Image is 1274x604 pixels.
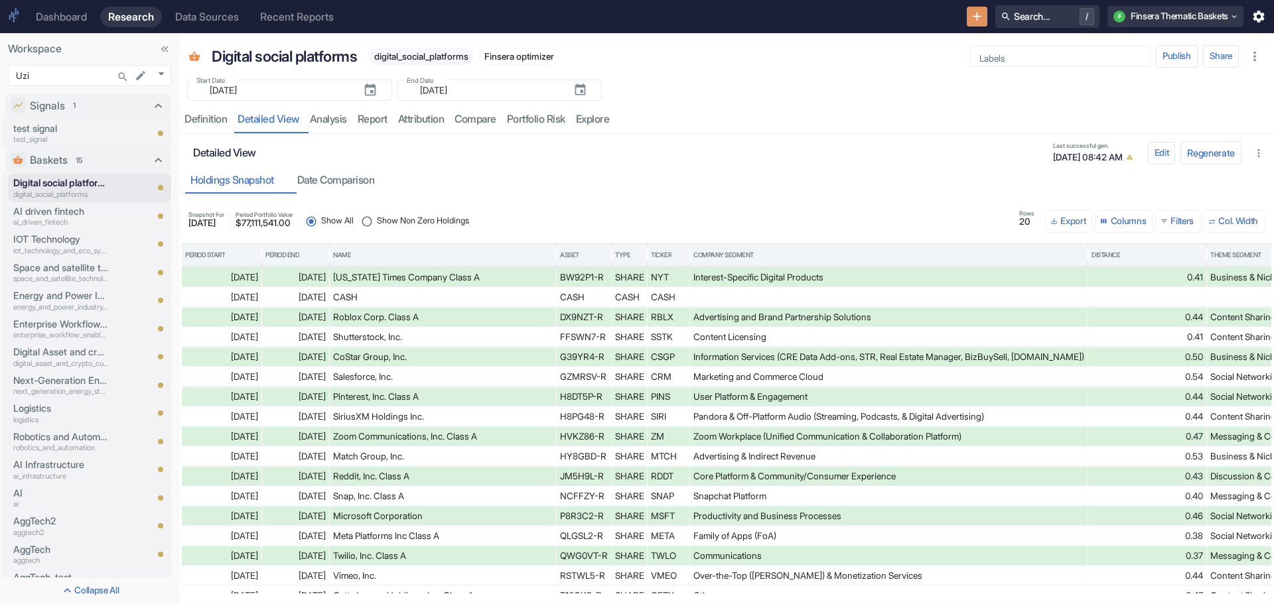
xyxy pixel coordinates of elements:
div: CASH [333,288,553,307]
div: HY8GBD-R [560,447,608,466]
div: [DATE] [185,268,258,287]
span: Show All [321,215,354,227]
div: Twilio, Inc. Class A [333,546,553,566]
p: aggtech [13,555,109,566]
button: Collapse Sidebar [155,40,174,58]
button: Sort [300,249,311,260]
p: ai_driven_fintech [13,217,109,228]
a: Explore [571,106,615,133]
a: Energy and Power Industry Servicesenergy_and_power_industry_services_ [13,288,109,312]
div: [DATE] [185,407,258,426]
div: Company Segment [693,251,754,260]
div: NYT [651,268,686,287]
div: Date Comparison [297,174,375,187]
p: ai [13,499,109,510]
label: End Date [407,76,434,86]
div: Definition [184,113,227,126]
div: Digital social platforms [208,42,361,72]
a: Digital social platformsdigital_social_platforms [13,176,109,200]
p: AggTech [13,542,109,557]
div: SHARE [615,387,644,406]
span: Show Non Zero Holdings [377,215,469,227]
span: [DATE] 08:42 AM [1053,150,1137,164]
div: Communications [693,546,1084,566]
div: Information Services (CRE Data Add-ons, STR, Real Estate Manager, BizBuySell, Land.com) [693,347,1084,367]
a: attribution [393,106,450,133]
a: detailed view [232,106,305,133]
div: Salesforce, Inc. [333,367,553,387]
p: logistics [13,414,109,426]
a: Next-Generation Energy Storagenext_generation_energy_storage_and_electrification_technologies [13,373,109,397]
div: [DATE] [185,507,258,526]
p: IOT Technology [13,232,109,247]
div: 0.46 [1092,507,1203,526]
div: SiriusXM Holdings Inc. [333,407,553,426]
button: Sort [1262,249,1273,260]
div: [DATE] [265,407,326,426]
p: energy_and_power_industry_services_ [13,302,109,313]
button: Sort [672,249,683,260]
div: Distance [1092,251,1120,260]
div: QLGSL2-R [560,526,608,546]
div: Marketing and Commerce Cloud [693,367,1084,387]
span: $ 77,111,541.00 [236,219,293,228]
button: config [1148,142,1176,164]
button: Publish [1156,45,1198,68]
div: SHARE [615,546,644,566]
div: Productivity and Business Processes [693,507,1084,526]
p: test signal [13,121,109,136]
p: Next-Generation Energy Storage [13,373,109,388]
div: 0.50 [1092,347,1203,367]
div: [US_STATE] Times Company Class A [333,268,553,287]
button: Sort [1121,249,1131,260]
div: SSTK [651,328,686,347]
button: Show filters [1155,210,1200,233]
div: 0.44 [1092,407,1203,426]
div: Type [615,251,630,260]
span: [DATE] [188,219,224,228]
p: enterprise_workflow_enablement_platforms [13,330,109,341]
div: TWLO [651,546,686,566]
a: analysis [305,106,352,133]
a: Data Sources [167,7,247,27]
button: Sort [754,249,765,260]
div: SHARE [615,367,644,387]
div: [DATE] [265,467,326,486]
div: RDDT [651,467,686,486]
div: Microsoft Corporation [333,507,553,526]
div: Information Services (CRE Data Add-ons, STR, Real Estate Manager, BizBuySell, [DOMAIN_NAME]) [693,347,1084,367]
div: SHARE [615,467,644,486]
div: [DATE] [265,526,326,546]
div: HVKZ86-R [560,427,608,446]
p: AI [13,486,109,501]
span: 20 [1019,217,1034,227]
h6: Detailed View [193,147,1045,159]
div: SHARE [615,407,644,426]
div: Dashboard [36,11,87,23]
p: digital_social_platforms [13,189,109,200]
div: Zoom Workplace (Unified Communication & Collaboration Platform) [693,427,1084,446]
button: Share [1203,45,1239,68]
div: [DATE] [185,427,258,446]
p: Robotics and Automation [13,430,109,444]
div: Signals1 [5,94,171,118]
div: [DATE] [265,487,326,506]
div: Reddit, Inc. Class A [333,467,553,486]
a: IOT Technologyiot_technology_and_eco_system [13,232,109,256]
div: 0.44 [1092,308,1203,327]
p: digital_asset_and_crypto_currency_mining [13,358,109,369]
p: Space and satellite technology [13,261,109,275]
div: SHARE [615,566,644,585]
div: Pandora & Off-Platform Audio (Streaming, Podcasts, & Digital Advertising) [693,407,1084,426]
a: AI Infrastructureai_infrastructure [13,457,109,481]
a: Digital Asset and crypto currency miningdigital_asset_and_crypto_currency_mining [13,345,109,369]
button: Sort [226,249,236,260]
span: 1 [68,100,80,111]
div: FFSWN7-R [560,328,608,347]
div: BW92P1-R [560,268,608,287]
button: edit [131,66,150,85]
div: Zoom Communications, Inc. Class A [333,427,553,446]
div: Recent Reports [260,11,334,23]
a: Research [100,7,162,27]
